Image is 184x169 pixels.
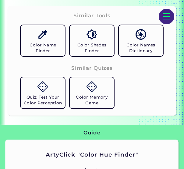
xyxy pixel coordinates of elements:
[23,42,62,54] h5: Color Name Finder
[73,12,111,19] h3: Similar Tools
[67,75,116,111] a: Color Memory Game
[37,29,48,40] img: icon_color_name_finder.svg
[67,23,116,59] a: Color Shades Finder
[87,81,97,92] img: icon_game.svg
[72,94,111,106] h5: Color Memory Game
[15,151,169,159] h2: ArtyClick "Color Hue Finder"
[18,75,67,111] a: Quiz: Test Your Color Perception
[23,94,62,106] h5: Quiz: Test Your Color Perception
[37,81,48,92] img: icon_game.svg
[83,129,100,137] h3: Guide
[72,42,111,54] h5: Color Shades Finder
[116,23,165,59] a: Color Names Dictionary
[121,42,161,54] h5: Color Names Dictionary
[71,65,113,72] h3: Similar Quizes
[18,23,67,59] a: Color Name Finder
[136,29,146,40] img: icon_color_names_dictionary.svg
[87,29,97,40] img: icon_color_shades.svg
